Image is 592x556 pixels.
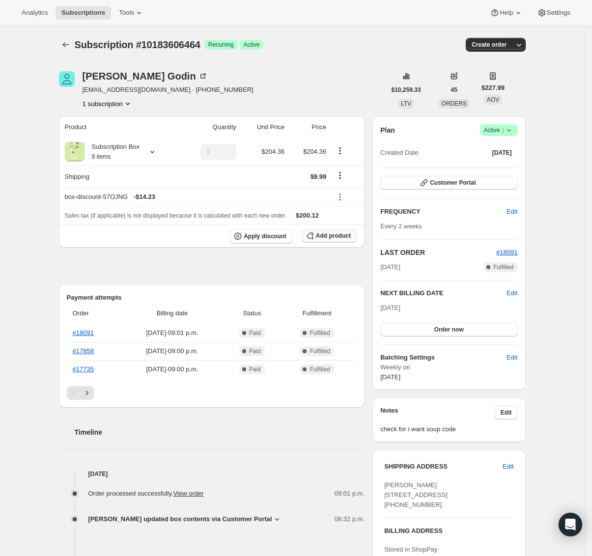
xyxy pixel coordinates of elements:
span: [DATE] [380,262,400,272]
span: Paid [249,347,261,355]
span: 09:01 p.m. [335,489,365,499]
span: [PERSON_NAME] [STREET_ADDRESS] [PHONE_NUMBER] [384,481,448,508]
a: View order [173,490,204,497]
button: Edit [507,288,517,298]
button: Edit [501,204,523,220]
span: Subscriptions [61,9,105,17]
span: [DATE] · 09:00 p.m. [123,364,221,374]
span: [EMAIL_ADDRESS][DOMAIN_NAME] · [PHONE_NUMBER] [83,85,254,95]
th: Quantity [179,116,239,138]
th: Unit Price [239,116,287,138]
span: Tools [119,9,134,17]
a: #18091 [496,249,517,256]
button: Subscriptions [59,38,73,52]
h3: SHIPPING ADDRESS [384,462,503,472]
button: #18091 [496,248,517,257]
span: $227.99 [481,83,505,93]
span: ORDERS [442,100,467,107]
span: Paid [249,365,261,373]
div: Open Intercom Messenger [559,513,582,536]
h2: Payment attempts [67,293,357,303]
span: Analytics [22,9,48,17]
th: Shipping [59,166,179,187]
span: Active [244,41,260,49]
span: Status [227,308,277,318]
span: | [502,126,504,134]
a: #18091 [73,329,94,336]
div: box-discount-57OJNG [65,192,327,202]
span: Billing date [123,308,221,318]
span: [DATE] [380,373,400,381]
th: Product [59,116,179,138]
span: Stored in ShopPay [384,546,437,553]
small: 9 items [92,153,111,160]
button: Create order [466,38,512,52]
button: Help [484,6,529,20]
span: Every 2 weeks [380,222,422,230]
a: #17858 [73,347,94,355]
button: Product actions [83,99,133,109]
h3: Notes [380,406,495,419]
span: Create order [472,41,507,49]
span: [DATE] [492,149,512,157]
th: Order [67,303,121,324]
span: Apply discount [244,232,286,240]
span: [DATE] · 09:01 p.m. [123,328,221,338]
span: Created Date [380,148,418,158]
h2: FREQUENCY [380,207,507,217]
h4: [DATE] [59,469,365,479]
span: check for i want soup code [380,424,517,434]
a: #17735 [73,365,94,373]
button: Subscriptions [56,6,111,20]
span: Fulfilled [310,347,330,355]
button: Tools [113,6,150,20]
button: Settings [531,6,576,20]
span: Edit [507,207,517,217]
button: [PERSON_NAME] updated box contents via Customer Portal [88,514,282,524]
button: Edit [495,406,518,419]
button: Add product [302,229,357,243]
button: Analytics [16,6,54,20]
span: Order processed successfully. [88,490,204,497]
button: Order now [380,323,517,336]
span: Fulfilled [310,365,330,373]
button: Apply discount [230,229,292,244]
span: Subscription #10183606464 [75,39,200,50]
span: Sales tax (if applicable) is not displayed because it is calculated with each new order. [65,212,286,219]
span: $204.36 [261,148,284,155]
span: Romeo Godin [59,71,75,87]
span: [DATE] · 09:00 p.m. [123,346,221,356]
span: [PERSON_NAME] updated box contents via Customer Portal [88,514,272,524]
span: Add product [316,232,351,240]
span: AOV [487,96,499,103]
button: Customer Portal [380,176,517,190]
button: 45 [445,83,463,97]
span: 45 [451,86,457,94]
button: [DATE] [486,146,518,160]
span: Fulfillment [283,308,351,318]
span: Weekly on [380,362,517,372]
button: Edit [497,459,519,474]
span: $10,259.33 [392,86,421,94]
h3: BILLING ADDRESS [384,526,513,536]
button: $10,259.33 [386,83,427,97]
span: - $14.23 [134,192,155,202]
span: [DATE] [380,304,400,311]
th: Price [287,116,329,138]
button: Product actions [332,145,348,156]
div: [PERSON_NAME] Godin [83,71,208,81]
span: 08:32 p.m. [335,514,365,524]
span: Customer Portal [430,179,476,187]
span: Settings [547,9,570,17]
span: Edit [501,409,512,417]
span: LTV [401,100,411,107]
span: Fulfilled [493,263,513,271]
span: Recurring [208,41,234,49]
span: $200.12 [296,212,319,219]
h2: Timeline [75,427,365,437]
div: Subscription Box [85,142,140,162]
span: Help [500,9,513,17]
span: $204.36 [303,148,326,155]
